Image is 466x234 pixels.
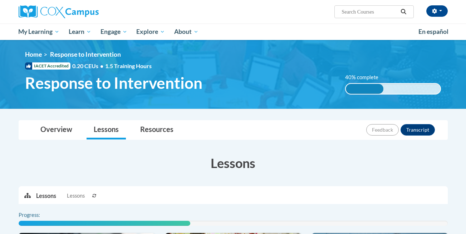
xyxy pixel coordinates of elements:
[346,84,384,94] div: 40% complete
[398,7,409,16] button: Search
[69,27,91,36] span: Learn
[64,24,96,40] a: Learn
[100,27,127,36] span: Engage
[418,28,448,35] span: En español
[87,121,126,139] a: Lessons
[345,73,386,81] label: 40% complete
[72,62,105,70] span: 0.20 CEUs
[170,24,203,40] a: About
[19,154,448,172] h3: Lessons
[19,211,60,219] label: Progress:
[100,62,103,69] span: •
[426,5,448,17] button: Account Settings
[133,121,181,139] a: Resources
[414,24,453,39] a: En español
[136,27,165,36] span: Explore
[36,192,56,200] p: Lessons
[401,124,435,136] button: Transcript
[25,73,202,92] span: Response to Intervention
[25,51,42,58] a: Home
[105,62,152,69] span: 1.5 Training Hours
[341,7,398,16] input: Search Courses
[14,24,64,40] a: My Learning
[18,27,59,36] span: My Learning
[174,27,198,36] span: About
[96,24,132,40] a: Engage
[19,5,154,18] a: Cox Campus
[366,124,399,136] button: Feedback
[19,5,99,18] img: Cox Campus
[25,62,70,70] span: IACET Accredited
[33,121,79,139] a: Overview
[8,24,458,40] div: Main menu
[67,192,85,200] span: Lessons
[132,24,170,40] a: Explore
[50,51,121,58] span: Response to Intervention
